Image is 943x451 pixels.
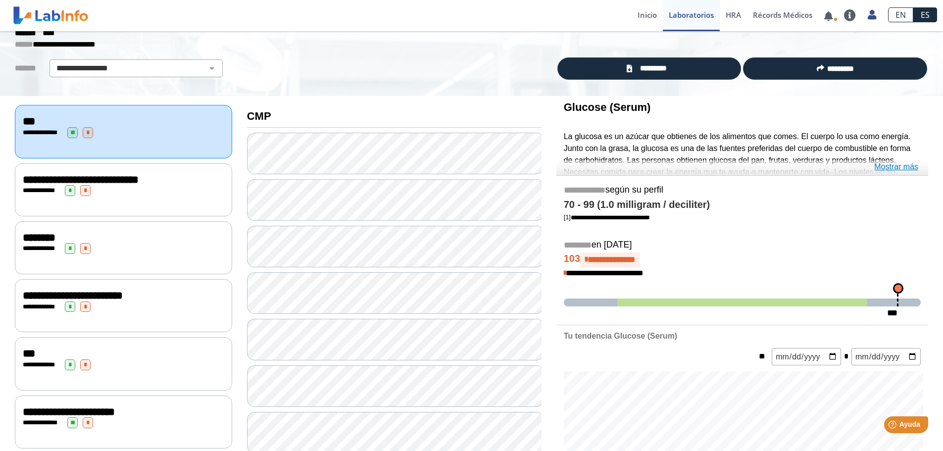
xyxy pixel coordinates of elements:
[564,240,921,251] h5: en [DATE]
[851,348,921,365] input: mm/dd/yyyy
[564,332,677,340] b: Tu tendencia Glucose (Serum)
[564,131,921,202] p: La glucosa es un azúcar que obtienes de los alimentos que comes. El cuerpo lo usa como energía. J...
[726,10,741,20] span: HRA
[564,252,921,267] h4: 103
[564,199,921,211] h4: 70 - 99 (1.0 milligram / deciliter)
[564,185,921,196] h5: según su perfil
[247,110,271,122] b: CMP
[888,7,913,22] a: EN
[772,348,841,365] input: mm/dd/yyyy
[913,7,937,22] a: ES
[564,213,650,221] a: [1]
[564,101,651,113] b: Glucose (Serum)
[874,161,918,173] a: Mostrar más
[855,412,932,440] iframe: Help widget launcher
